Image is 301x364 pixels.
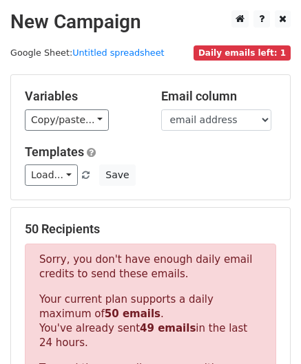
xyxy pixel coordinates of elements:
small: Google Sheet: [10,47,165,58]
p: Your current plan supports a daily maximum of . You've already sent in the last 24 hours. [39,292,262,350]
h2: New Campaign [10,10,291,34]
a: Copy/paste... [25,109,109,131]
p: Sorry, you don't have enough daily email credits to send these emails. [39,253,262,281]
h5: 50 Recipients [25,222,276,237]
h5: Email column [161,89,277,104]
button: Save [99,164,135,186]
strong: 49 emails [140,322,196,334]
a: Templates [25,144,84,159]
h5: Variables [25,89,141,104]
iframe: Chat Widget [232,298,301,364]
strong: 50 emails [105,308,160,320]
a: Daily emails left: 1 [194,47,291,58]
a: Untitled spreadsheet [72,47,164,58]
a: Load... [25,164,78,186]
span: Daily emails left: 1 [194,45,291,61]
